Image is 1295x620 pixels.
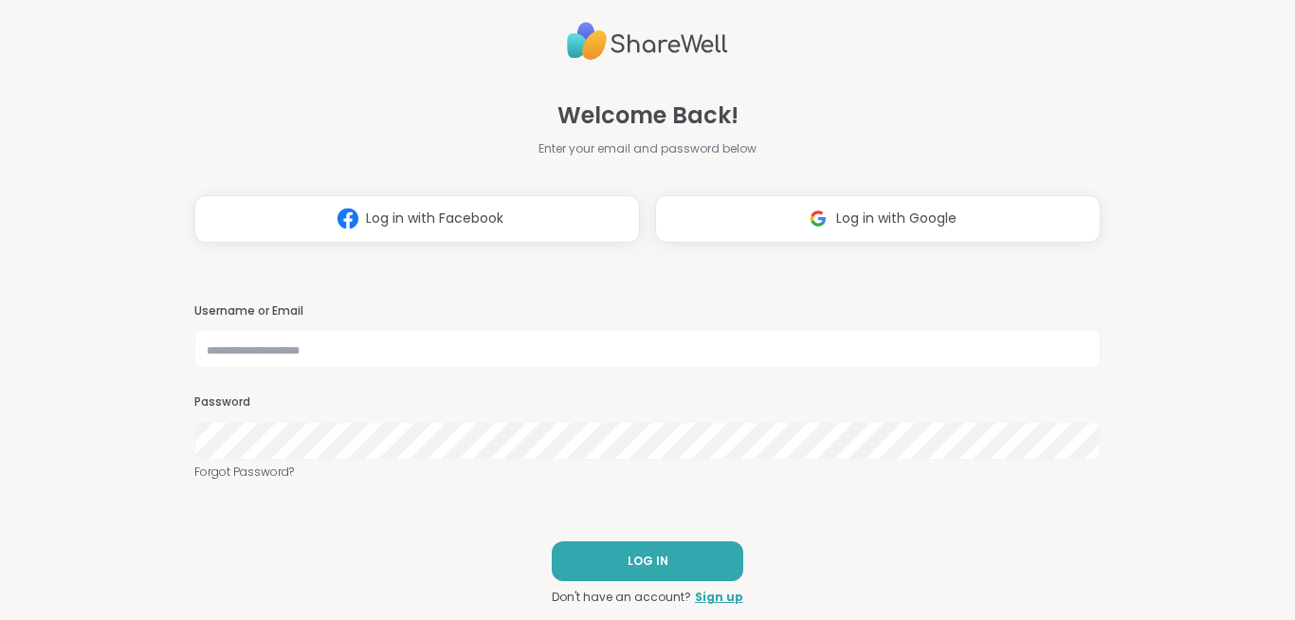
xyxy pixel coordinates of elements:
span: LOG IN [628,553,668,570]
img: ShareWell Logomark [800,201,836,236]
h3: Username or Email [194,303,1101,319]
span: Welcome Back! [557,99,739,133]
img: ShareWell Logo [567,14,728,68]
img: ShareWell Logomark [330,201,366,236]
a: Forgot Password? [194,464,1101,481]
h3: Password [194,394,1101,410]
span: Log in with Google [836,209,957,228]
button: LOG IN [552,541,743,581]
span: Log in with Facebook [366,209,503,228]
button: Log in with Facebook [194,195,640,243]
span: Enter your email and password below [538,140,757,157]
span: Don't have an account? [552,589,691,606]
button: Log in with Google [655,195,1101,243]
a: Sign up [695,589,743,606]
